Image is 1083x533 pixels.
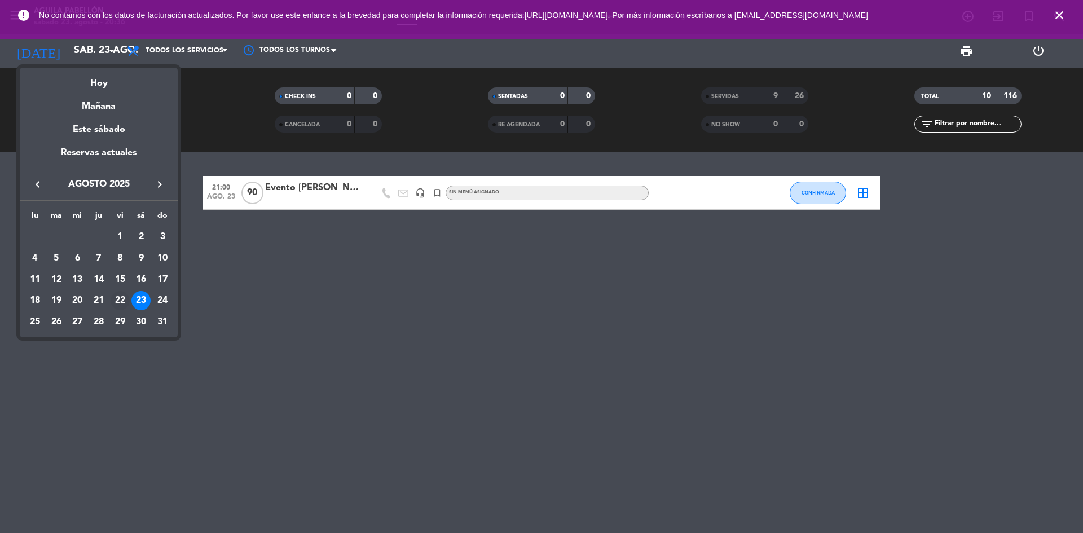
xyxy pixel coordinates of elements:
div: 17 [153,270,172,289]
td: 5 de agosto de 2025 [46,248,67,269]
div: 16 [131,270,151,289]
td: 16 de agosto de 2025 [131,269,152,290]
div: 12 [47,270,66,289]
div: 13 [68,270,87,289]
td: 15 de agosto de 2025 [109,269,131,290]
div: 11 [25,270,45,289]
div: 1 [111,227,130,246]
div: 28 [89,312,108,332]
div: 10 [153,249,172,268]
td: 31 de agosto de 2025 [152,311,173,333]
div: 9 [131,249,151,268]
td: 2 de agosto de 2025 [131,226,152,248]
div: 7 [89,249,108,268]
th: lunes [24,209,46,227]
div: 8 [111,249,130,268]
td: 13 de agosto de 2025 [67,269,88,290]
div: 29 [111,312,130,332]
div: 22 [111,291,130,310]
td: 1 de agosto de 2025 [109,226,131,248]
div: 19 [47,291,66,310]
td: 11 de agosto de 2025 [24,269,46,290]
div: 30 [131,312,151,332]
div: 21 [89,291,108,310]
td: 22 de agosto de 2025 [109,290,131,311]
div: 26 [47,312,66,332]
div: 24 [153,291,172,310]
div: Hoy [20,68,178,91]
td: 24 de agosto de 2025 [152,290,173,311]
td: 19 de agosto de 2025 [46,290,67,311]
td: 9 de agosto de 2025 [131,248,152,269]
th: jueves [88,209,109,227]
i: keyboard_arrow_left [31,178,45,191]
th: viernes [109,209,131,227]
div: 20 [68,291,87,310]
td: 7 de agosto de 2025 [88,248,109,269]
span: agosto 2025 [48,177,149,192]
button: keyboard_arrow_right [149,177,170,192]
td: 12 de agosto de 2025 [46,269,67,290]
td: 25 de agosto de 2025 [24,311,46,333]
td: AGO. [24,226,109,248]
td: 20 de agosto de 2025 [67,290,88,311]
td: 18 de agosto de 2025 [24,290,46,311]
td: 28 de agosto de 2025 [88,311,109,333]
div: 23 [131,291,151,310]
div: 25 [25,312,45,332]
div: 5 [47,249,66,268]
div: Reservas actuales [20,146,178,169]
td: 3 de agosto de 2025 [152,226,173,248]
div: Mañana [20,91,178,114]
div: 2 [131,227,151,246]
td: 17 de agosto de 2025 [152,269,173,290]
td: 10 de agosto de 2025 [152,248,173,269]
div: Este sábado [20,114,178,146]
td: 4 de agosto de 2025 [24,248,46,269]
td: 26 de agosto de 2025 [46,311,67,333]
i: keyboard_arrow_right [153,178,166,191]
td: 27 de agosto de 2025 [67,311,88,333]
div: 3 [153,227,172,246]
div: 27 [68,312,87,332]
th: miércoles [67,209,88,227]
div: 31 [153,312,172,332]
th: sábado [131,209,152,227]
td: 14 de agosto de 2025 [88,269,109,290]
div: 6 [68,249,87,268]
div: 18 [25,291,45,310]
td: 6 de agosto de 2025 [67,248,88,269]
td: 29 de agosto de 2025 [109,311,131,333]
th: martes [46,209,67,227]
div: 4 [25,249,45,268]
div: 14 [89,270,108,289]
td: 23 de agosto de 2025 [131,290,152,311]
div: 15 [111,270,130,289]
td: 30 de agosto de 2025 [131,311,152,333]
th: domingo [152,209,173,227]
button: keyboard_arrow_left [28,177,48,192]
td: 8 de agosto de 2025 [109,248,131,269]
td: 21 de agosto de 2025 [88,290,109,311]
